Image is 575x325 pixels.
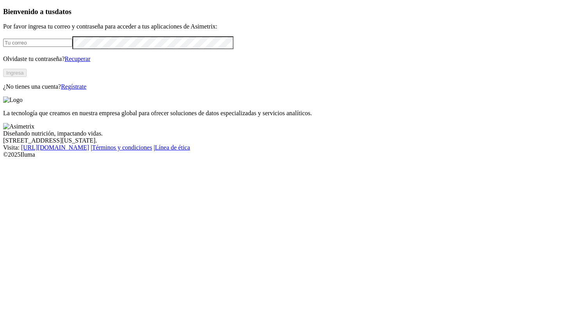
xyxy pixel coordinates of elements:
div: [STREET_ADDRESS][US_STATE]. [3,137,572,144]
a: Recuperar [65,55,90,62]
a: Regístrate [61,83,86,90]
a: [URL][DOMAIN_NAME] [21,144,89,151]
p: Por favor ingresa tu correo y contraseña para acceder a tus aplicaciones de Asimetrix: [3,23,572,30]
a: Línea de ética [155,144,190,151]
img: Asimetrix [3,123,34,130]
p: ¿No tienes una cuenta? [3,83,572,90]
div: © 2025 Iluma [3,151,572,158]
h3: Bienvenido a tus [3,7,572,16]
div: Visita : | | [3,144,572,151]
a: Términos y condiciones [92,144,152,151]
p: La tecnología que creamos en nuestra empresa global para ofrecer soluciones de datos especializad... [3,110,572,117]
div: Diseñando nutrición, impactando vidas. [3,130,572,137]
img: Logo [3,96,23,104]
button: Ingresa [3,69,27,77]
p: Olvidaste tu contraseña? [3,55,572,62]
input: Tu correo [3,39,72,47]
span: datos [55,7,72,16]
